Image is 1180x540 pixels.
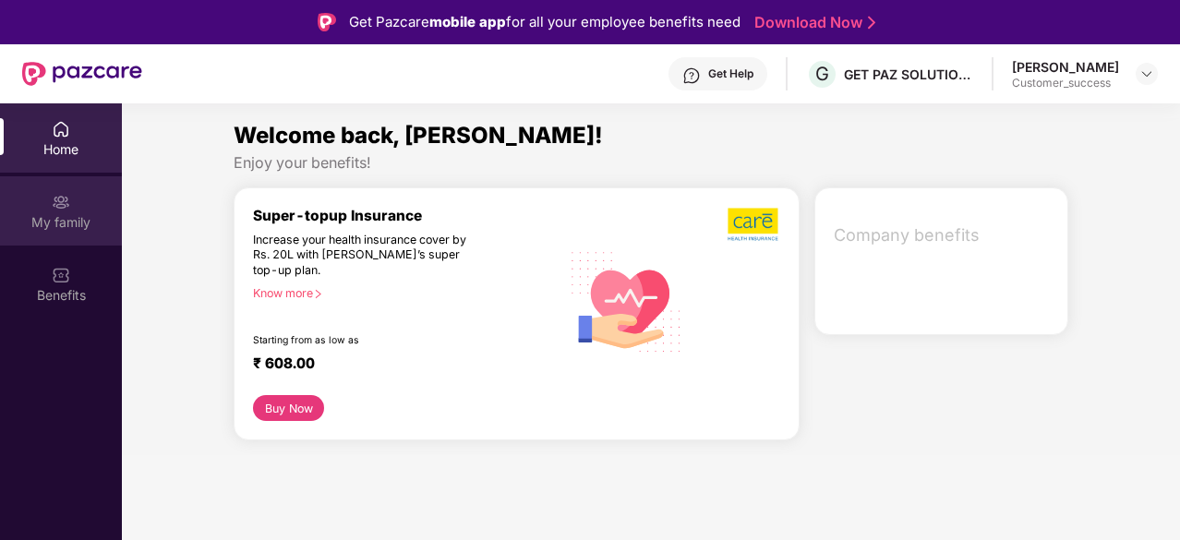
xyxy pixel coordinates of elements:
[253,207,560,224] div: Super-topup Insurance
[52,266,70,284] img: svg+xml;base64,PHN2ZyBpZD0iQmVuZWZpdHMiIHhtbG5zPSJodHRwOi8vd3d3LnczLm9yZy8yMDAwL3N2ZyIgd2lkdGg9Ij...
[1139,66,1154,81] img: svg+xml;base64,PHN2ZyBpZD0iRHJvcGRvd24tMzJ4MzIiIHhtbG5zPSJodHRwOi8vd3d3LnczLm9yZy8yMDAwL3N2ZyIgd2...
[52,120,70,138] img: svg+xml;base64,PHN2ZyBpZD0iSG9tZSIgeG1sbnM9Imh0dHA6Ly93d3cudzMub3JnLzIwMDAvc3ZnIiB3aWR0aD0iMjAiIG...
[253,395,324,421] button: Buy Now
[253,286,549,299] div: Know more
[253,334,482,347] div: Starting from as low as
[708,66,753,81] div: Get Help
[728,207,780,242] img: b5dec4f62d2307b9de63beb79f102df3.png
[313,289,323,299] span: right
[429,13,506,30] strong: mobile app
[52,193,70,211] img: svg+xml;base64,PHN2ZyB3aWR0aD0iMjAiIGhlaWdodD0iMjAiIHZpZXdCb3g9IjAgMCAyMCAyMCIgZmlsbD0ibm9uZSIgeG...
[253,233,481,279] div: Increase your health insurance cover by Rs. 20L with [PERSON_NAME]’s super top-up plan.
[234,153,1068,173] div: Enjoy your benefits!
[834,222,1053,248] span: Company benefits
[868,13,875,32] img: Stroke
[349,11,741,33] div: Get Pazcare for all your employee benefits need
[1012,76,1119,90] div: Customer_success
[234,122,603,149] span: Welcome back, [PERSON_NAME]!
[823,211,1067,259] div: Company benefits
[22,62,142,86] img: New Pazcare Logo
[560,234,692,367] img: svg+xml;base64,PHN2ZyB4bWxucz0iaHR0cDovL3d3dy53My5vcmcvMjAwMC9zdmciIHhtbG5zOnhsaW5rPSJodHRwOi8vd3...
[253,354,542,377] div: ₹ 608.00
[318,13,336,31] img: Logo
[754,13,870,32] a: Download Now
[1012,58,1119,76] div: [PERSON_NAME]
[844,66,973,83] div: GET PAZ SOLUTIONS PRIVATE LIMTED
[682,66,701,85] img: svg+xml;base64,PHN2ZyBpZD0iSGVscC0zMngzMiIgeG1sbnM9Imh0dHA6Ly93d3cudzMub3JnLzIwMDAvc3ZnIiB3aWR0aD...
[815,63,829,85] span: G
